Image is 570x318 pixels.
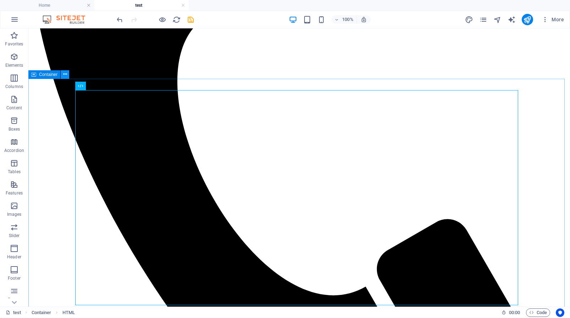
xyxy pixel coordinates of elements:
nav: breadcrumb [32,308,75,317]
a: Click to cancel selection. Double-click to open Pages [6,308,21,317]
span: 00 00 [509,308,520,317]
span: Container [39,72,57,77]
i: Undo: Change HTML (Ctrl+Z) [116,16,124,24]
button: save [186,15,195,24]
p: Elements [5,62,23,68]
button: reload [172,15,181,24]
i: Design (Ctrl+Alt+Y) [465,16,473,24]
span: Click to select. Double-click to edit [32,308,51,317]
i: Pages (Ctrl+Alt+S) [479,16,487,24]
h6: 100% [342,15,353,24]
p: Features [6,190,23,196]
p: Tables [8,169,21,175]
p: Footer [8,275,21,281]
h6: Session time [502,308,520,317]
p: Accordion [4,148,24,153]
button: text_generator [508,15,516,24]
p: Boxes [9,126,20,132]
span: : [514,310,515,315]
span: Code [529,308,547,317]
i: AI Writer [508,16,516,24]
button: Code [526,308,550,317]
p: Columns [5,84,23,89]
button: Click here to leave preview mode and continue editing [158,15,166,24]
button: pages [479,15,488,24]
span: Click to select. Double-click to edit [62,308,75,317]
i: Navigator [493,16,502,24]
button: design [465,15,473,24]
p: Images [7,212,22,217]
button: Usercentrics [556,308,564,317]
p: Forms [8,297,21,302]
p: Slider [9,233,20,238]
button: undo [115,15,124,24]
img: Editor Logo [41,15,94,24]
h4: test [94,1,189,9]
button: 100% [331,15,357,24]
button: navigator [493,15,502,24]
span: More [542,16,564,23]
button: More [539,14,567,25]
p: Header [7,254,21,260]
p: Favorites [5,41,23,47]
i: On resize automatically adjust zoom level to fit chosen device. [361,16,367,23]
p: Content [6,105,22,111]
button: publish [522,14,533,25]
